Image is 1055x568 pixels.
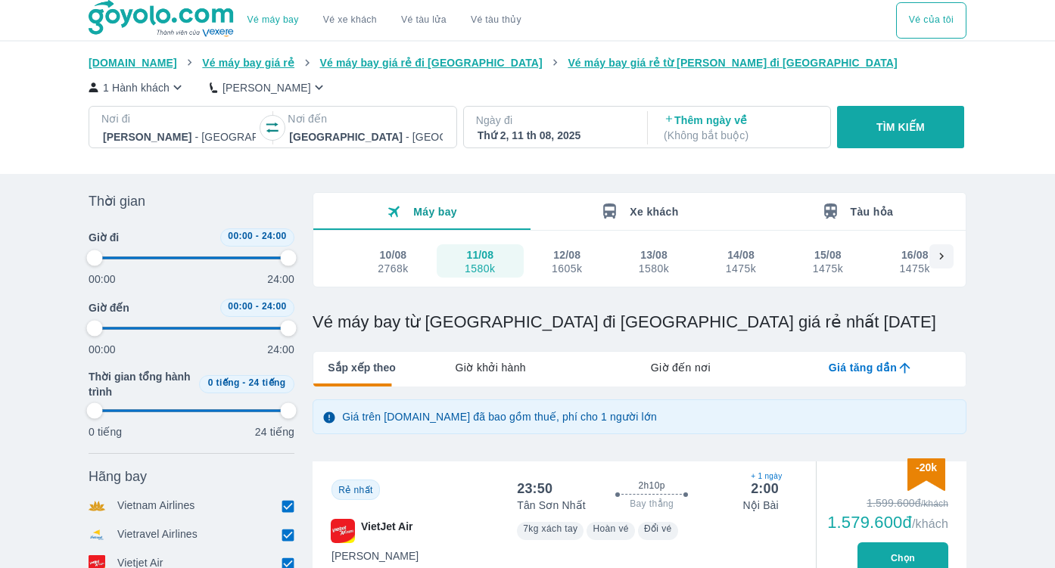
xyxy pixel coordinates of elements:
[338,485,372,495] span: Rẻ nhất
[89,230,119,245] span: Giờ đi
[267,272,294,287] p: 24:00
[378,262,408,275] div: 2768k
[262,231,287,241] span: 24:00
[249,377,286,388] span: 24 tiếng
[89,57,177,69] span: [DOMAIN_NAME]
[640,247,668,262] div: 13/08
[89,300,129,315] span: Giờ đến
[459,2,534,39] button: Vé tàu thủy
[644,523,672,534] span: Đổi vé
[380,247,407,262] div: 10/08
[465,262,495,275] div: 1580k
[727,247,755,262] div: 14/08
[907,458,945,491] img: discount
[323,14,377,26] a: Vé xe khách
[208,377,240,388] span: 0 tiếng
[630,206,678,218] span: Xe khách
[638,480,664,492] span: 2h10p
[829,360,897,375] span: Giá tăng dần
[523,523,577,534] span: 7kg xách tay
[389,2,459,39] a: Vé tàu lửa
[466,247,493,262] div: 11/08
[202,57,294,69] span: Vé máy bay giá rẻ
[827,514,948,532] div: 1.579.600đ
[726,262,756,275] div: 1475k
[568,57,898,69] span: Vé máy bay giá rẻ từ [PERSON_NAME] đi [GEOGRAPHIC_DATA]
[361,519,412,543] span: VietJet Air
[651,360,711,375] span: Giờ đến nơi
[517,480,552,498] div: 23:50
[89,192,145,210] span: Thời gian
[89,424,122,439] p: 0 tiếng
[267,342,294,357] p: 24:00
[742,498,778,513] p: Nội Bài
[478,128,630,143] div: Thứ 2, 11 th 08, 2025
[342,409,657,424] p: Giá trên [DOMAIN_NAME] đã bao gồm thuế, phí cho 1 người lớn
[639,262,669,275] div: 1580k
[553,247,580,262] div: 12/08
[117,526,198,543] p: Vietravel Airlines
[210,79,327,95] button: [PERSON_NAME]
[876,119,925,135] p: TÌM KIẾM
[320,57,543,69] span: Vé máy bay giá rẻ đi [GEOGRAPHIC_DATA]
[814,247,842,262] div: 15/08
[247,14,299,26] a: Vé máy bay
[89,272,116,287] p: 00:00
[255,424,294,439] p: 24 tiếng
[256,231,259,241] span: -
[331,548,419,563] span: [PERSON_NAME]
[751,470,779,483] span: + 1 ngày
[89,342,116,357] p: 00:00
[89,369,193,399] span: Thời gian tổng hành trình
[396,352,966,383] div: lab API tabs example
[813,262,843,275] div: 1475k
[101,111,257,126] p: Nơi đi
[896,2,966,39] div: choose transportation mode
[827,495,948,511] div: 1.599.600đ
[593,523,629,534] span: Hoàn vé
[256,301,259,312] span: -
[901,247,929,262] div: 16/08
[751,480,779,498] div: 2:00
[517,498,586,513] p: Tân Sơn Nhất
[456,360,526,375] span: Giờ khởi hành
[242,377,245,388] span: -
[552,262,582,275] div: 1605k
[117,498,195,514] p: Vietnam Airlines
[103,80,170,95] p: 1 Hành khách
[288,111,443,126] p: Nơi đến
[223,80,311,95] p: [PERSON_NAME]
[851,206,894,218] span: Tàu hỏa
[89,55,966,70] nav: breadcrumb
[235,2,534,39] div: choose transportation mode
[228,301,253,312] span: 00:00
[328,360,396,375] span: Sắp xếp theo
[837,106,963,148] button: TÌM KIẾM
[89,467,147,486] span: Hãng bay
[916,461,937,473] span: -20k
[900,262,930,275] div: 1475k
[313,312,966,333] h1: Vé máy bay từ [GEOGRAPHIC_DATA] đi [GEOGRAPHIC_DATA] giá rẻ nhất [DATE]
[664,128,817,143] p: ( Không bắt buộc )
[331,519,355,543] img: VJ
[228,231,253,241] span: 00:00
[912,517,948,530] span: /khách
[413,206,457,218] span: Máy bay
[350,244,929,278] div: scrollable day and price
[664,113,817,143] p: Thêm ngày về
[262,301,287,312] span: 24:00
[896,2,966,39] button: Vé của tôi
[476,113,632,128] p: Ngày đi
[89,79,185,95] button: 1 Hành khách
